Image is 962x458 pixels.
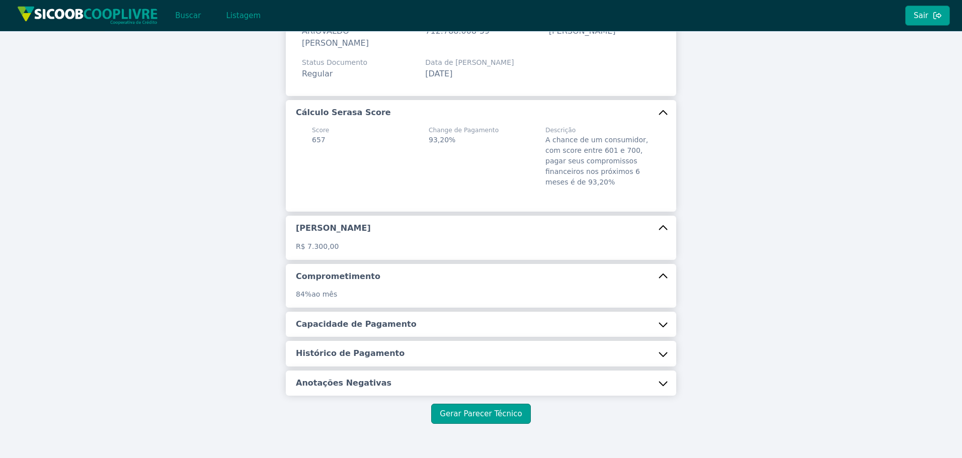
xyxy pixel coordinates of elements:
[545,136,648,186] span: A chance de um consumidor, com score entre 601 e 700, pagar seus compromissos financeiros nos pró...
[312,126,329,135] span: Score
[296,348,405,359] h5: Histórico de Pagamento
[286,100,676,125] button: Cálculo Serasa Score
[296,378,391,389] h5: Anotações Negativas
[296,223,371,234] h5: [PERSON_NAME]
[312,136,326,144] span: 657
[431,404,530,424] button: Gerar Parecer Técnico
[302,69,333,78] span: Regular
[905,6,950,26] button: Sair
[286,216,676,241] button: [PERSON_NAME]
[296,242,339,250] span: R$ 7.300,00
[302,57,367,68] span: Status Documento
[217,6,269,26] button: Listagem
[296,289,666,300] p: ao mês
[429,126,499,135] span: Change de Pagamento
[286,264,676,289] button: Comprometimento
[167,6,209,26] button: Buscar
[286,371,676,396] button: Anotações Negativas
[545,126,650,135] span: Descrição
[425,57,514,68] span: Data de [PERSON_NAME]
[429,136,455,144] span: 93,20%
[286,341,676,366] button: Histórico de Pagamento
[286,312,676,337] button: Capacidade de Pagamento
[296,290,311,298] span: 84%
[296,271,380,282] h5: Comprometimento
[425,69,452,78] span: [DATE]
[17,6,158,25] img: img/sicoob_cooplivre.png
[296,319,417,330] h5: Capacidade de Pagamento
[296,107,391,118] h5: Cálculo Serasa Score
